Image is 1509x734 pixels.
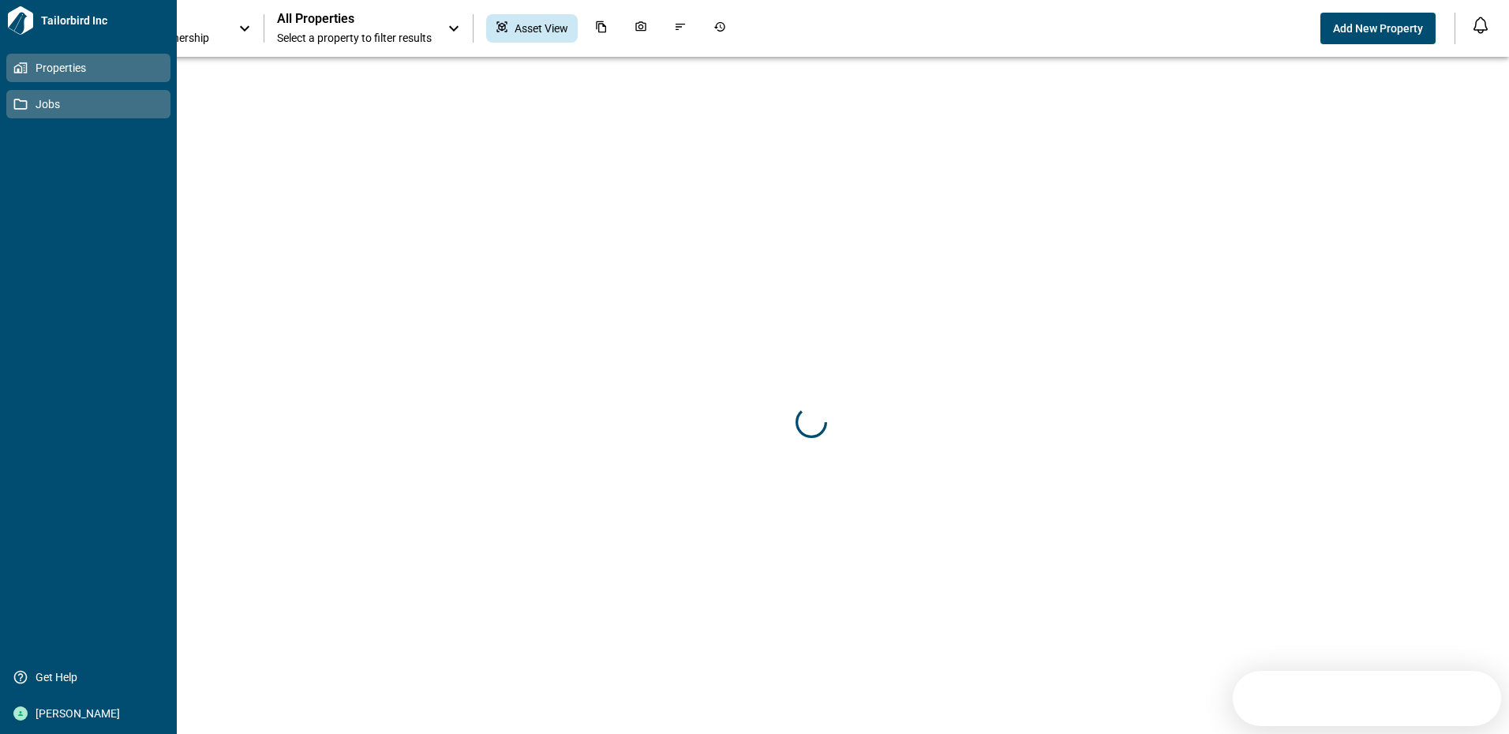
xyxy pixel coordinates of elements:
[625,14,657,43] div: Photos
[28,669,155,685] span: Get Help
[277,11,432,27] span: All Properties
[1320,13,1436,44] button: Add New Property
[28,706,155,721] span: [PERSON_NAME]
[515,21,568,36] span: Asset View
[1233,671,1501,726] iframe: Intercom live chat discovery launcher
[28,96,155,112] span: Jobs
[6,90,170,118] a: Jobs
[1455,680,1493,718] iframe: Intercom live chat
[1333,21,1423,36] span: Add New Property
[1468,13,1493,38] button: Open notification feed
[35,13,170,28] span: Tailorbird Inc
[704,14,736,43] div: Job History
[486,14,578,43] div: Asset View
[6,54,170,82] a: Properties
[665,14,696,43] div: Issues & Info
[28,60,155,76] span: Properties
[586,14,617,43] div: Documents
[277,30,432,46] span: Select a property to filter results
